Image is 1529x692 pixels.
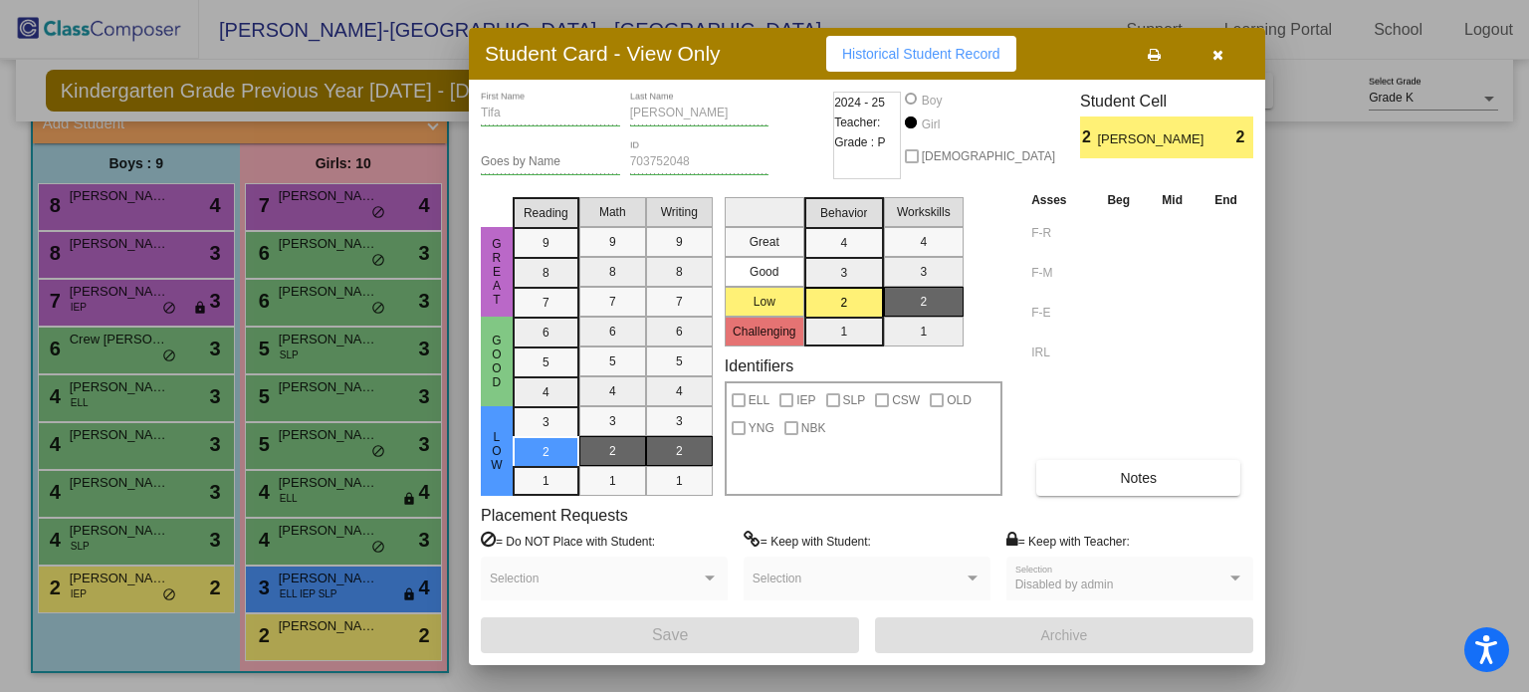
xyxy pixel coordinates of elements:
button: Save [481,617,859,653]
div: Boy [921,92,943,110]
span: Grade : P [834,132,885,152]
span: ELL [749,388,769,412]
span: [DEMOGRAPHIC_DATA] [922,144,1055,168]
label: Placement Requests [481,506,628,525]
span: SLP [843,388,866,412]
button: Historical Student Record [826,36,1016,72]
span: 2024 - 25 [834,93,885,113]
button: Notes [1036,460,1240,496]
span: Low [488,430,506,472]
span: Historical Student Record [842,46,1000,62]
span: Good [488,334,506,389]
h3: Student Cell [1080,92,1253,111]
span: Notes [1120,470,1157,486]
span: Save [652,626,688,643]
span: YNG [749,416,774,440]
label: = Keep with Teacher: [1006,531,1130,551]
span: Disabled by admin [1015,577,1114,591]
span: OLD [947,388,972,412]
th: Mid [1146,189,1199,211]
h3: Student Card - View Only [485,41,721,66]
span: NBK [801,416,826,440]
span: 2 [1080,125,1097,149]
input: assessment [1031,258,1086,288]
th: Asses [1026,189,1091,211]
input: goes by name [481,155,620,169]
button: Archive [875,617,1253,653]
span: Great [488,237,506,307]
label: = Keep with Student: [744,531,871,551]
input: assessment [1031,218,1086,248]
span: CSW [892,388,920,412]
label: Identifiers [725,356,793,375]
div: Girl [921,115,941,133]
th: End [1199,189,1253,211]
span: IEP [796,388,815,412]
th: Beg [1091,189,1146,211]
span: Archive [1041,627,1088,643]
input: Enter ID [630,155,769,169]
span: Teacher: [834,113,880,132]
input: assessment [1031,298,1086,328]
input: assessment [1031,338,1086,367]
span: [PERSON_NAME] [1097,129,1207,149]
span: 2 [1236,125,1253,149]
label: = Do NOT Place with Student: [481,531,655,551]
